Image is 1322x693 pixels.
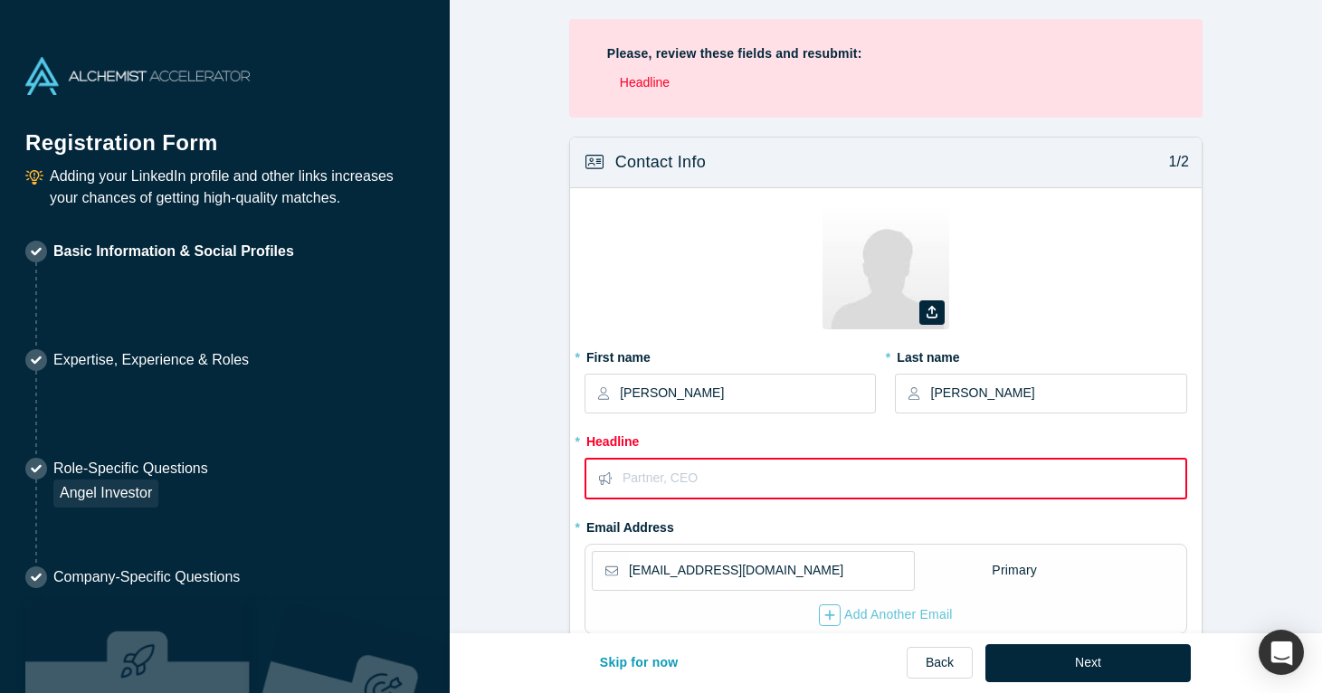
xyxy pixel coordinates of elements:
[615,150,706,175] h3: Contact Info
[895,342,1186,367] label: Last name
[25,108,424,159] h1: Registration Form
[53,479,158,508] div: Angel Investor
[991,555,1038,586] div: Primary
[25,57,250,95] img: Alchemist Accelerator Logo
[585,426,1187,451] label: Headline
[53,241,294,262] p: Basic Information & Social Profiles
[907,647,973,679] a: Back
[823,203,949,329] img: Profile user default
[623,460,1184,498] input: Partner, CEO
[585,512,674,537] label: Email Address
[53,458,208,479] p: Role-Specific Questions
[1159,151,1189,173] p: 1/2
[581,644,698,682] button: Skip for now
[585,342,876,367] label: First name
[50,166,424,209] p: Adding your LinkedIn profile and other links increases your chances of getting high-quality matches.
[819,604,953,626] div: Add Another Email
[53,349,249,371] p: Expertise, Experience & Roles
[620,73,1165,92] li: Headline
[818,603,954,627] button: Add Another Email
[53,566,240,588] p: Company-Specific Questions
[985,644,1191,682] button: Next
[607,46,862,61] strong: Please, review these fields and resubmit:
